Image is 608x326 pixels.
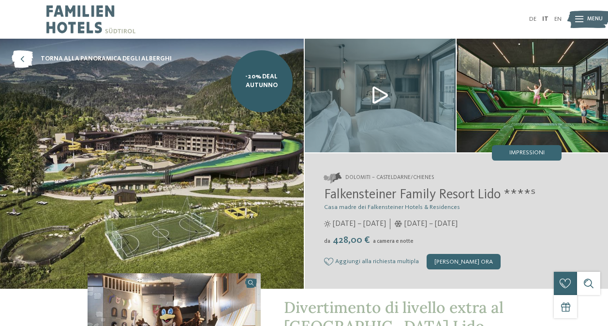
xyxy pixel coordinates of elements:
[542,16,549,22] a: IT
[529,16,536,22] a: DE
[333,219,386,229] span: [DATE] – [DATE]
[237,73,287,90] span: -20% Deal Autunno
[324,188,535,202] span: Falkensteiner Family Resort Lido ****ˢ
[509,150,545,156] span: Impressioni
[305,39,456,152] img: Il family hotel a Chienes dal fascino particolare
[373,238,414,244] span: a camera e notte
[394,221,402,227] i: Orari d'apertura inverno
[457,39,608,152] img: Il family hotel a Chienes dal fascino particolare
[12,50,172,68] a: torna alla panoramica degli alberghi
[554,16,562,22] a: EN
[404,219,458,229] span: [DATE] – [DATE]
[335,258,419,265] span: Aggiungi alla richiesta multipla
[331,236,372,245] span: 428,00 €
[324,204,460,210] span: Casa madre dei Falkensteiner Hotels & Residences
[41,55,172,63] span: torna alla panoramica degli alberghi
[587,15,603,23] span: Menu
[345,174,434,182] span: Dolomiti – Casteldarne/Chienes
[324,238,330,244] span: da
[231,50,293,112] a: -20% Deal Autunno
[427,254,501,269] div: [PERSON_NAME] ora
[324,221,331,227] i: Orari d'apertura estate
